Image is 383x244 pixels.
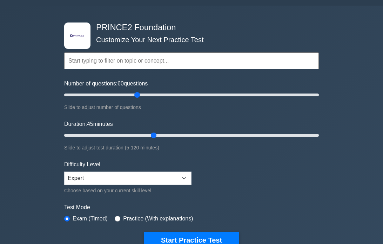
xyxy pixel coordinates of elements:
[64,120,113,128] label: Duration: minutes
[64,79,148,88] label: Number of questions: questions
[64,143,319,152] div: Slide to adjust test duration (5-120 minutes)
[64,160,100,169] label: Difficulty Level
[64,103,319,111] div: Slide to adjust number of questions
[73,214,108,223] label: Exam (Timed)
[64,203,319,212] label: Test Mode
[93,23,284,32] h4: PRINCE2 Foundation
[123,214,193,223] label: Practice (With explanations)
[117,81,124,86] span: 60
[64,186,191,195] div: Choose based on your current skill level
[64,52,319,69] input: Start typing to filter on topic or concept...
[87,121,93,127] span: 45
